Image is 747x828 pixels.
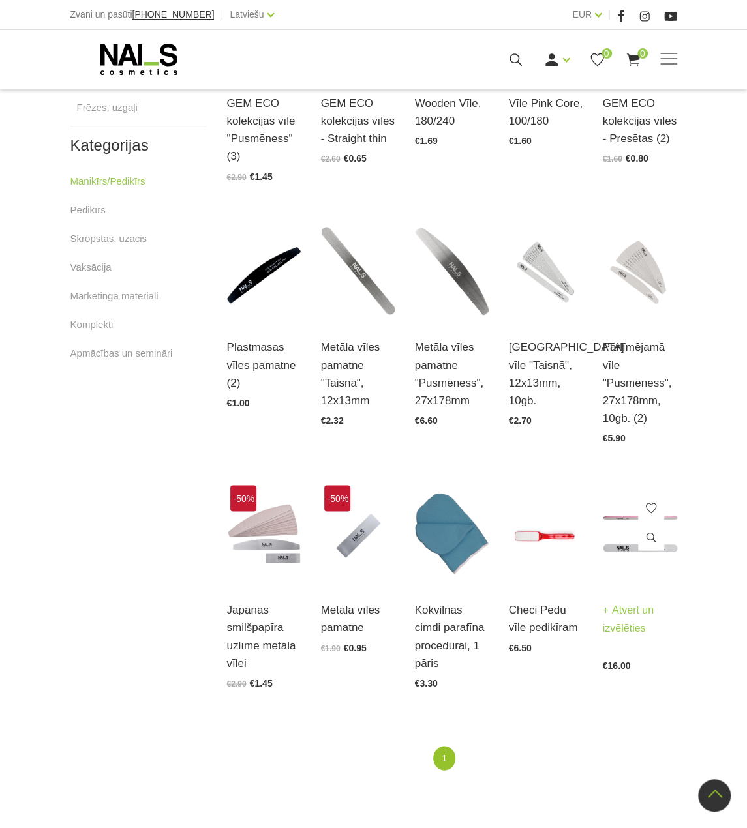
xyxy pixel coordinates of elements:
a: Pārlīmējamā vīle "Pusmēness", 27x178mm, 10gb. (2) [603,338,677,427]
span: €2.60 [321,155,341,164]
a: GEM ECO kolekcijas vīles - Presētas (2) [603,95,677,148]
span: €0.65 [344,153,367,164]
a: GEM ECO kolekcijas vīle "Pusmēness" (3) [227,95,301,166]
span: 0 [602,48,612,59]
span: €6.60 [415,415,438,426]
span: €6.50 [509,642,532,653]
a: GEM ECO kolekcijas vīles - Straight thin [321,95,395,148]
a: Komplekti [70,317,114,333]
span: 0 [637,48,648,59]
img: Ilgi kalpojoša nagu kopšanas vīle 180/240 griti, kas paredzēta dabīgā naga, gēla vai akrila apstr... [603,482,677,584]
a: Vaksācija [70,259,112,275]
a: 0 [625,52,641,68]
span: €2.90 [227,173,247,182]
img: Japānas smilšpapīra uzlīmes priekš metāla vīļu pamatnēm.Veidi:- Buff 240 10pcs- File 240 10pcs- F... [227,482,301,584]
a: EUR [572,7,592,22]
span: €0.95 [344,642,367,653]
span: €2.32 [321,415,344,426]
span: €1.90 [321,643,341,653]
img: METĀLA VĪĻU PAMATNESVeidi:- 180 x 28 mm (Half Moon)- 90 x 25 mm (Straight Buff)- “Taisnā”, 12x13m... [321,220,395,323]
a: Wooden Vīle, 180/240 [415,95,489,130]
span: €1.45 [250,171,273,182]
span: €5.90 [603,433,626,443]
nav: catalog-product-list [227,746,677,770]
span: €1.60 [509,136,532,146]
a: [GEOGRAPHIC_DATA] vīle "Taisnā", 12x13mm, 10gb. [509,338,583,409]
span: | [608,7,611,23]
a: Checi Pēdu vīle pedikīram [509,600,583,636]
img: PĀRLĪMĒJAMĀ VĪLE “TAISNĀ”Veidi:- “Taisnā”, 12x13mm, 10gb. (240 (-2))- “Taisnā”, 12x13mm, 10gb. (1... [509,220,583,323]
span: €1.00 [227,398,250,408]
img: PĀRLĪMĒJAMĀ VĪLE “PUSMĒNESS”Veidi:- “Pusmēness”, 27x178mm, 10gb. (100 (-1))- “Pusmēness”, 27x178m... [603,220,677,323]
span: €2.90 [227,679,247,688]
span: -50% [324,485,350,511]
span: €3.30 [415,677,438,688]
a: Plastmasas vīles pamatne (2) [227,338,301,392]
span: | [221,7,223,23]
img: METĀLA VĪĻU PAMATNESVeidi:- 180 x 28 mm (Half Moon)- 90 x 25 mm (Straight Buff)- “Taisnā”, 12x13m... [321,482,395,584]
a: Vīle Pink Core, 100/180 [509,95,583,130]
a: 1 [433,746,455,770]
a: Latviešu [230,7,264,22]
span: €1.45 [250,677,273,688]
span: €0.80 [626,153,648,164]
span: €2.70 [509,415,532,426]
a: Metāla vīles pamatne "Taisnā", 12x13mm [321,338,395,409]
a: 0 [589,52,605,68]
a: Manikīrs/Pedikīrs [70,173,145,189]
span: [PHONE_NUMBER] [132,9,214,20]
a: Skropstas, uzacis [70,231,147,246]
a: Metāla vīles pamatne [321,600,395,636]
a: Apmācības un semināri [70,346,173,361]
img: Plastmasas vīles pamatne... [227,220,301,323]
a: Mārketinga materiāli [70,288,159,304]
img: Mīksti kokvilnas cimdiņi parafīna roku procedūrai. Ilgstoši saglabā siltumu.... [415,482,489,584]
a: Atvērt un izvēlēties [603,600,677,637]
a: [PHONE_NUMBER] [132,10,214,20]
img: METĀLA VĪĻU PAMATNESVeidi:- 180 x 28 mm (Half Moon)- 90 x 25 mm (Straight Buff)- “Taisnā”, 12x13m... [415,220,489,323]
div: Zvani un pasūti [70,7,215,23]
a: Pedikīrs [70,202,106,218]
a: Kokvilnas cimdi parafīna procedūrai, 1 pāris [415,600,489,672]
img: Checi Pro - pedikīra tehnoloģiju šedevrs no Kalifornijas.Augstas kvalitātes pēdu vīles ar niķeļa ... [509,482,583,584]
h2: Kategorijas [70,137,207,154]
span: €1.69 [415,136,438,146]
a: Metāla vīles pamatne "Pusmēness", 27x178mm [415,338,489,409]
a: Frēzes, uzgaļi [77,100,138,115]
span: -50% [230,485,256,511]
span: €1.60 [603,155,622,164]
span: €16.00 [603,660,631,670]
a: Japānas smilšpapīra uzlīme metāla vīlei [227,600,301,672]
